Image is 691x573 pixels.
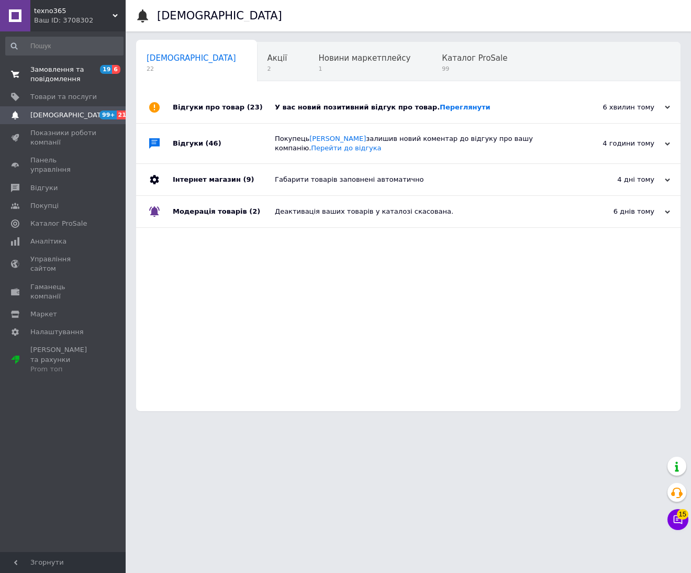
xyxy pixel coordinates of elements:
div: Габарити товарів заповнені автоматично [275,175,565,184]
div: 4 дні тому [565,175,670,184]
div: Покупець залишив новий коментар до відгуку про вашу компанію. [275,134,565,153]
span: Гаманець компанії [30,282,97,301]
span: (9) [243,175,254,183]
a: [PERSON_NAME] [309,135,366,142]
div: Prom топ [30,365,97,374]
div: 4 години тому [565,139,670,148]
span: Панель управління [30,156,97,174]
span: 2 [268,65,287,73]
span: 15 [677,509,688,520]
span: Налаштування [30,327,84,337]
span: 19 [100,65,112,74]
a: Перейти до відгука [311,144,381,152]
div: Відгуки [173,124,275,163]
span: [DEMOGRAPHIC_DATA] [147,53,236,63]
span: texno365 [34,6,113,16]
span: Відгуки [30,183,58,193]
div: 6 днів тому [565,207,670,216]
a: Переглянути [440,103,491,111]
div: 6 хвилин тому [565,103,670,112]
span: (46) [206,139,221,147]
span: Покупці [30,201,59,211]
div: Ваш ID: 3708302 [34,16,126,25]
span: [DEMOGRAPHIC_DATA] [30,111,108,120]
span: (2) [249,207,260,215]
span: Аналітика [30,237,66,246]
span: Замовлення та повідомлення [30,65,97,84]
span: Управління сайтом [30,255,97,273]
button: Чат з покупцем15 [667,509,688,530]
span: [PERSON_NAME] та рахунки [30,345,97,374]
span: Маркет [30,310,57,319]
span: Каталог ProSale [30,219,87,228]
span: 1 [318,65,410,73]
span: (23) [247,103,263,111]
span: Акції [268,53,287,63]
span: 99 [442,65,507,73]
span: 22 [147,65,236,73]
div: Інтернет магазин [173,164,275,195]
span: 6 [112,65,120,74]
span: Показники роботи компанії [30,128,97,147]
div: Модерація товарів [173,196,275,227]
input: Пошук [5,37,124,56]
div: Відгуки про товар [173,92,275,123]
span: Новини маркетплейсу [318,53,410,63]
div: У вас новий позитивний відгук про товар. [275,103,565,112]
span: Товари та послуги [30,92,97,102]
span: 21 [117,111,129,119]
span: Каталог ProSale [442,53,507,63]
h1: [DEMOGRAPHIC_DATA] [157,9,282,22]
div: Деактивація ваших товарів у каталозі скасована. [275,207,565,216]
span: 99+ [99,111,117,119]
